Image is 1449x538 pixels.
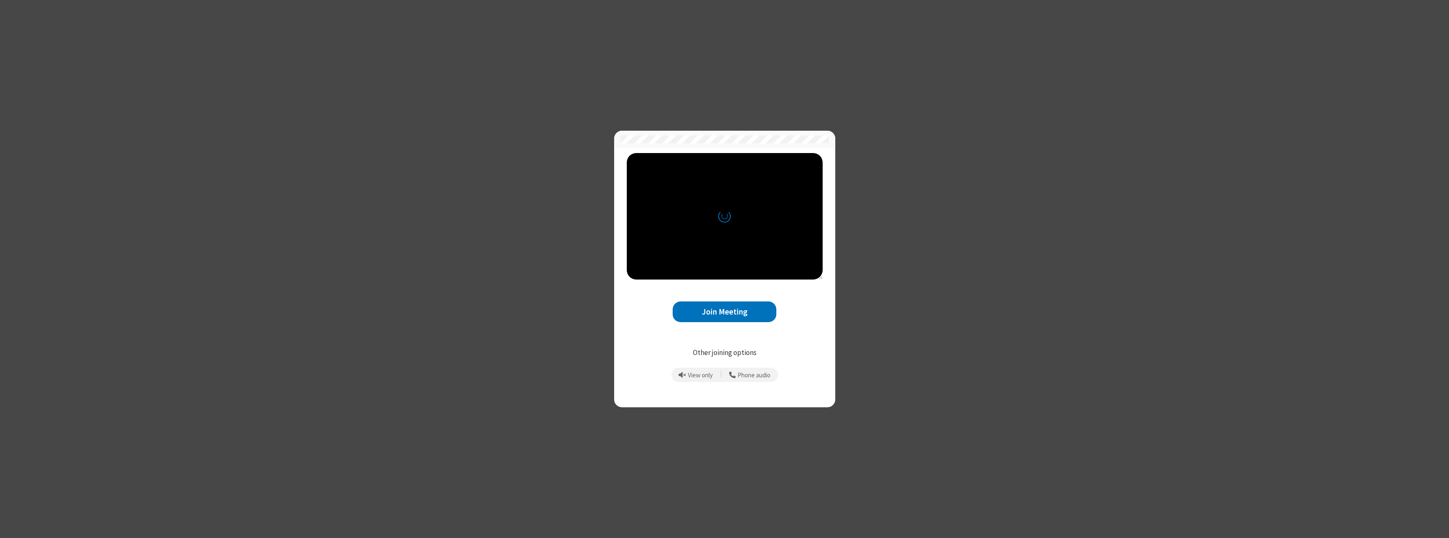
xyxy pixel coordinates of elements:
[676,368,716,382] button: Prevent echo when there is already an active mic and speaker in the room.
[738,372,770,379] span: Phone audio
[673,301,776,322] button: Join Meeting
[726,368,774,382] button: Use your phone for mic and speaker while you view the meeting on this device.
[627,347,823,358] p: Other joining options
[720,369,722,381] span: |
[688,372,713,379] span: View only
